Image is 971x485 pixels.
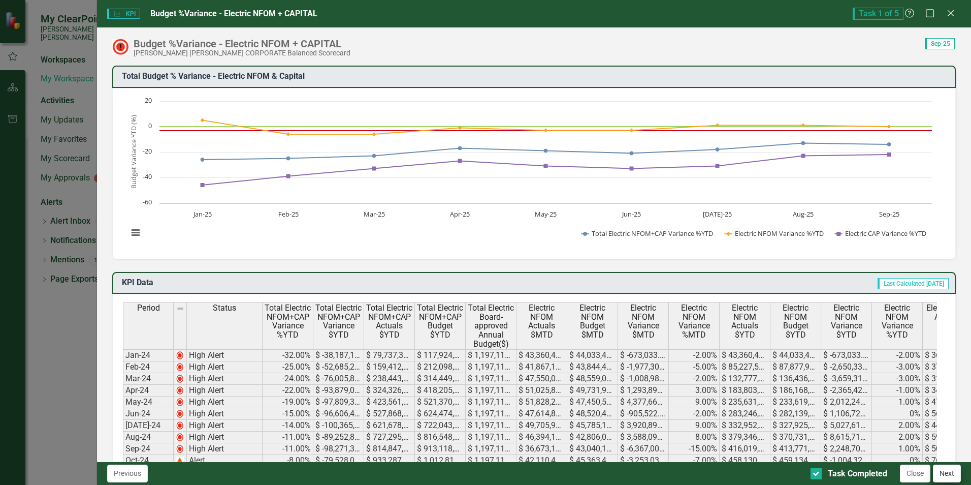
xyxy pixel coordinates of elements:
[671,304,717,339] span: Electric NFOM Variance %MTD
[933,465,961,482] button: Next
[770,455,821,467] td: $ 459,134,627.00
[516,385,567,397] td: $ 51,025,818.00
[516,349,567,361] td: $ 43,360,418.00
[669,432,720,443] td: 8.00%
[129,115,138,189] text: Budget Variance YTD (%)
[669,361,720,373] td: -5.00%
[720,373,770,385] td: $ 132,777,638.00
[201,183,205,187] path: Jan-25, -46. Electric CAP Variance %YTD.
[415,432,466,443] td: $ 816,548,634.07
[887,125,891,129] path: Sep-25, 0. Electric NFOM Variance %YTD.
[313,397,364,408] td: $ -97,809,371.88
[567,455,618,467] td: $ 45,363,499.00
[123,373,174,385] td: Mar-24
[925,38,955,49] span: Sep-25
[544,164,548,168] path: May-25, -31. Electric CAP Variance %YTD.
[187,385,263,397] td: High Alert
[415,455,466,467] td: $ 1,012,815,993.28
[770,397,821,408] td: $ 233,619,480.00
[187,420,263,432] td: High Alert
[176,363,184,371] img: 2Q==
[821,432,872,443] td: $ 8,615,710.00
[364,385,415,397] td: $ 324,326,264.98
[372,154,376,158] path: Mar-25, -23. Total Electric NFOM+CAP Variance %YTD.
[620,304,666,339] span: Electric NFOM Variance $MTD
[123,96,945,249] div: Chart. Highcharts interactive chart.
[720,349,770,361] td: $ 43,360,418.00
[828,468,887,480] div: Task Completed
[720,361,770,373] td: $ 85,227,590.00
[466,408,516,420] td: $ 1,197,113,015.00
[770,349,821,361] td: $ 44,033,451.00
[372,166,376,170] path: Mar-25, -33. Electric CAP Variance %YTD.
[213,304,236,313] span: Status
[720,420,770,432] td: $ 332,952,615.00
[630,128,634,132] path: Jun-25, -3. Electric NFOM Variance %YTD.
[516,361,567,373] td: $ 41,867,172.00
[466,455,516,467] td: $ 1,197,113,015.00
[669,408,720,420] td: -2.00%
[134,49,350,57] div: [PERSON_NAME] [PERSON_NAME] CORPORATE Balanced Scorecard
[872,432,923,443] td: 2.00%
[313,349,364,361] td: $ -38,187,128.04
[143,172,152,181] text: -40
[201,141,891,162] g: Total Electric NFOM+CAP Variance %YTD, line 1 of 3 with 9 data points.
[123,408,174,420] td: Jun-24
[720,385,770,397] td: $ 183,803,456.00
[618,443,669,455] td: $ -6,367,005.00
[468,304,514,348] span: Total Electric Board-approved Annual Budget($)
[872,397,923,408] td: 1.00%
[669,385,720,397] td: 3.00%
[618,455,669,467] td: $ -3,253,033.00
[364,209,385,219] text: Mar-25
[263,373,313,385] td: -24.00%
[821,397,872,408] td: $ 2,012,243.00
[466,432,516,443] td: $ 1,197,113,015.00
[364,397,415,408] td: $ 423,561,069.63
[801,141,805,145] path: Aug-25, -13. Total Electric NFOM+CAP Variance %YTD.
[265,304,311,339] span: Total Electric NFOM+CAP Variance %YTD
[925,304,971,330] span: Electric CAP Actuals $MTD
[415,385,466,397] td: $ 418,205,348.47
[581,229,714,238] button: Show Total Electric NFOM+CAP Variance %YTD
[263,361,313,373] td: -25.00%
[770,432,821,443] td: $ 370,731,013.00
[286,132,290,136] path: Feb-25, -6. Electric NFOM Variance %YTD.
[263,443,313,455] td: -11.00%
[770,420,821,432] td: $ 327,925,004.00
[466,397,516,408] td: $ 1,197,113,015.00
[878,278,949,289] span: Last Calculated [DATE]
[366,304,412,339] span: Total Electric NFOM+CAP Actuals $YTD
[770,443,821,455] td: $ 413,771,128.00
[263,432,313,443] td: -11.00%
[286,174,290,178] path: Feb-25, -39. Electric CAP Variance %YTD.
[176,305,184,313] img: 8DAGhfEEPCf229AAAAAElFTkSuQmCC
[835,229,927,238] button: Show Electric CAP Variance %YTD
[544,148,548,153] path: May-25, -19. Total Electric NFOM+CAP Variance %YTD.
[618,408,669,420] td: $ -905,522.00
[143,146,152,156] text: -20
[176,445,184,453] img: 2Q==
[313,443,364,455] td: $ -98,271,328.76
[466,385,516,397] td: $ 1,197,113,015.00
[187,408,263,420] td: High Alert
[192,209,212,219] text: Jan-25
[201,118,205,122] path: Jan-25, 5. Electric NFOM Variance %YTD.
[569,304,616,339] span: Electric NFOM Budget $MTD
[176,410,184,418] img: 2Q==
[618,420,669,432] td: $ 3,920,890.00
[872,408,923,420] td: 0%
[187,443,263,455] td: High Alert
[516,373,567,385] td: $ 47,550,048.00
[315,304,362,339] span: Total Electric NFOM+CAP Variance $YTD
[874,304,920,339] span: Electric NFOM Variance %YTD
[853,8,903,20] span: Task 1 of 5
[143,197,152,206] text: -60
[821,420,872,432] td: $ 5,027,611.00
[823,304,869,339] span: Electric NFOM Variance $YTD
[107,465,148,482] button: Previous
[535,209,557,219] text: May-25
[187,397,263,408] td: High Alert
[263,408,313,420] td: -15.00%
[466,349,516,361] td: $ 1,197,113,015.00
